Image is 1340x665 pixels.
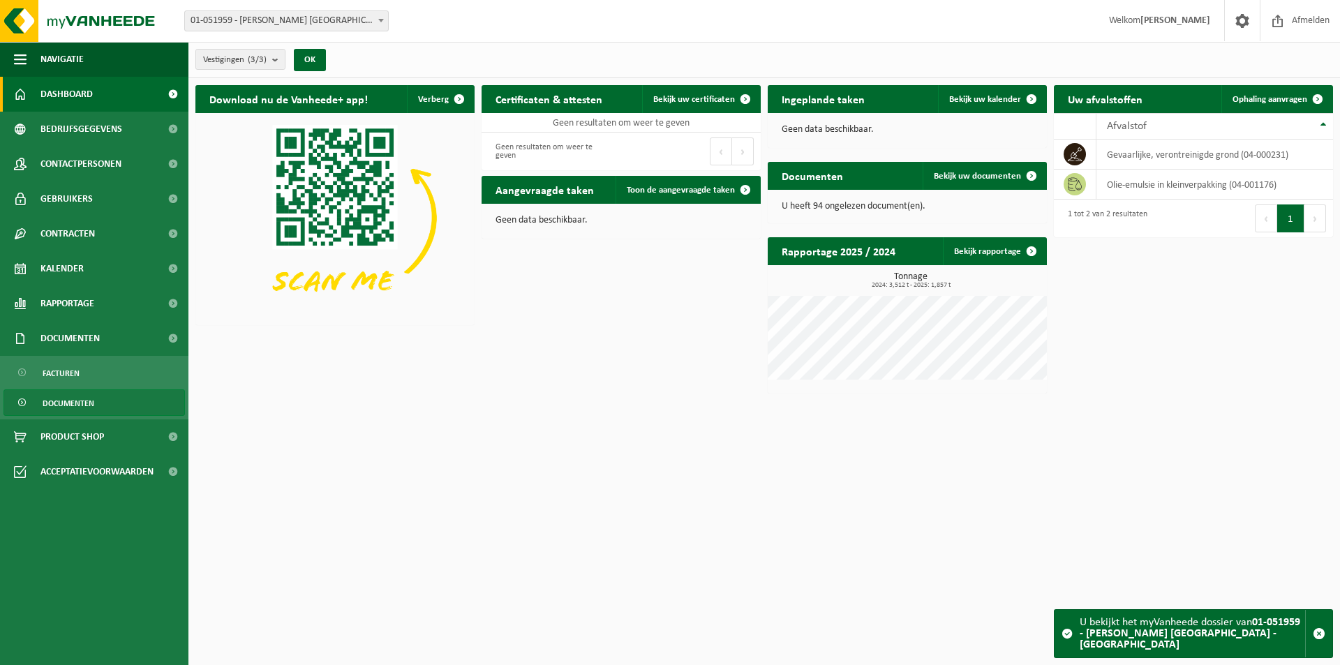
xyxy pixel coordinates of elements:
td: gevaarlijke, verontreinigde grond (04-000231) [1096,140,1333,170]
span: Contracten [40,216,95,251]
button: Verberg [407,85,473,113]
a: Bekijk uw kalender [938,85,1045,113]
span: Dashboard [40,77,93,112]
strong: [PERSON_NAME] [1140,15,1210,26]
div: Geen resultaten om weer te geven [489,136,614,167]
span: Kalender [40,251,84,286]
span: Bekijk uw documenten [934,172,1021,181]
p: U heeft 94 ongelezen document(en). [782,202,1033,211]
a: Bekijk rapportage [943,237,1045,265]
td: Geen resultaten om weer te geven [482,113,761,133]
span: Vestigingen [203,50,267,70]
h3: Tonnage [775,272,1047,289]
span: 2024: 3,512 t - 2025: 1,857 t [775,282,1047,289]
button: OK [294,49,326,71]
span: 01-051959 - EMELIA NV - GENT [184,10,389,31]
h2: Certificaten & attesten [482,85,616,112]
p: Geen data beschikbaar. [496,216,747,225]
span: Product Shop [40,419,104,454]
a: Bekijk uw certificaten [642,85,759,113]
span: 01-051959 - EMELIA NV - GENT [185,11,388,31]
a: Bekijk uw documenten [923,162,1045,190]
h2: Rapportage 2025 / 2024 [768,237,909,264]
div: U bekijkt het myVanheede dossier van [1080,610,1305,657]
span: Toon de aangevraagde taken [627,186,735,195]
span: Ophaling aanvragen [1233,95,1307,104]
span: Bedrijfsgegevens [40,112,122,147]
button: 1 [1277,204,1304,232]
h2: Uw afvalstoffen [1054,85,1156,112]
span: Bekijk uw certificaten [653,95,735,104]
span: Verberg [418,95,449,104]
span: Contactpersonen [40,147,121,181]
span: Rapportage [40,286,94,321]
button: Next [732,137,754,165]
span: Documenten [40,321,100,356]
span: Bekijk uw kalender [949,95,1021,104]
a: Toon de aangevraagde taken [616,176,759,204]
td: olie-emulsie in kleinverpakking (04-001176) [1096,170,1333,200]
a: Documenten [3,389,185,416]
span: Facturen [43,360,80,387]
button: Previous [1255,204,1277,232]
span: Navigatie [40,42,84,77]
count: (3/3) [248,55,267,64]
span: Afvalstof [1107,121,1147,132]
span: Gebruikers [40,181,93,216]
h2: Aangevraagde taken [482,176,608,203]
a: Ophaling aanvragen [1221,85,1332,113]
button: Previous [710,137,732,165]
a: Facturen [3,359,185,386]
div: 1 tot 2 van 2 resultaten [1061,203,1147,234]
span: Acceptatievoorwaarden [40,454,154,489]
img: Download de VHEPlus App [195,113,475,322]
h2: Download nu de Vanheede+ app! [195,85,382,112]
button: Vestigingen(3/3) [195,49,285,70]
strong: 01-051959 - [PERSON_NAME] [GEOGRAPHIC_DATA] - [GEOGRAPHIC_DATA] [1080,617,1300,650]
span: Documenten [43,390,94,417]
h2: Ingeplande taken [768,85,879,112]
button: Next [1304,204,1326,232]
p: Geen data beschikbaar. [782,125,1033,135]
h2: Documenten [768,162,857,189]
